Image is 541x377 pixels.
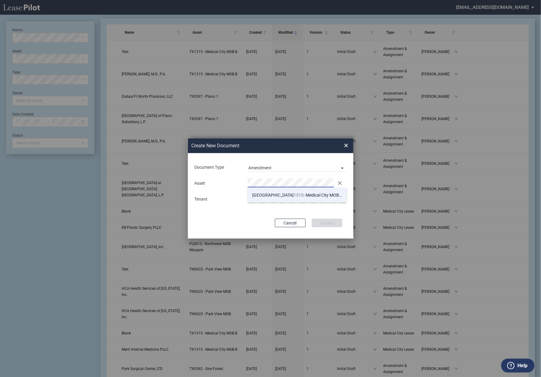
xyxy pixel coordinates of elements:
span: × [344,141,349,150]
li: [GEOGRAPHIC_DATA]1315- Medical City MOB B [248,188,347,202]
div: Tenant [191,196,244,202]
span: 1315 [294,193,303,198]
md-select: Document Type: Amendment [248,163,347,172]
label: Help [517,362,528,370]
h2: Create New Document [192,142,322,149]
div: Document Type [191,164,244,171]
div: Asset [191,180,244,187]
div: Amendment [248,165,272,170]
button: Create [312,219,342,227]
span: [GEOGRAPHIC_DATA] - Medical City MOB B [252,193,343,198]
md-dialog: Create New ... [188,138,353,239]
button: Cancel [275,219,306,227]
